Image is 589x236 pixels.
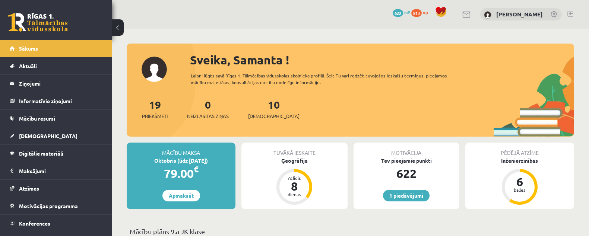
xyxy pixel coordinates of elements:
[127,165,235,182] div: 79.00
[19,185,39,192] span: Atzīmes
[283,180,305,192] div: 8
[10,92,102,109] a: Informatīvie ziņojumi
[10,75,102,92] a: Ziņojumi
[127,143,235,157] div: Mācību maksa
[393,9,410,15] a: 622 mP
[241,157,347,165] div: Ģeogrāfija
[10,215,102,232] a: Konferences
[194,164,199,175] span: €
[241,157,347,206] a: Ģeogrāfija Atlicis 8 dienas
[191,72,459,86] div: Laipni lūgts savā Rīgas 1. Tālmācības vidusskolas skolnieka profilā. Šeit Tu vari redzēt tuvojošo...
[19,92,102,109] legend: Informatīvie ziņojumi
[190,51,574,69] div: Sveika, Samanta !
[465,143,574,157] div: Pēdējā atzīme
[187,98,229,120] a: 0Neizlasītās ziņas
[248,98,300,120] a: 10[DEMOGRAPHIC_DATA]
[162,190,200,201] a: Apmaksāt
[496,10,543,18] a: [PERSON_NAME]
[465,157,574,206] a: Inženierzinības 6 balles
[509,176,531,188] div: 6
[127,157,235,165] div: Oktobris (līdz [DATE])
[142,98,168,120] a: 19Priekšmeti
[241,143,347,157] div: Tuvākā ieskaite
[187,112,229,120] span: Neizlasītās ziņas
[10,40,102,57] a: Sākums
[142,112,168,120] span: Priekšmeti
[19,133,77,139] span: [DEMOGRAPHIC_DATA]
[10,180,102,197] a: Atzīmes
[423,9,428,15] span: xp
[19,150,63,157] span: Digitālie materiāli
[10,57,102,74] a: Aktuāli
[404,9,410,15] span: mP
[484,11,491,19] img: Samanta Borovska
[10,197,102,214] a: Motivācijas programma
[465,157,574,165] div: Inženierzinības
[354,165,459,182] div: 622
[10,162,102,179] a: Maksājumi
[19,63,37,69] span: Aktuāli
[19,45,38,52] span: Sākums
[283,176,305,180] div: Atlicis
[354,157,459,165] div: Tev pieejamie punkti
[411,9,422,17] span: 813
[19,75,102,92] legend: Ziņojumi
[248,112,300,120] span: [DEMOGRAPHIC_DATA]
[8,13,68,32] a: Rīgas 1. Tālmācības vidusskola
[19,220,50,227] span: Konferences
[19,162,102,179] legend: Maksājumi
[19,202,78,209] span: Motivācijas programma
[10,127,102,144] a: [DEMOGRAPHIC_DATA]
[10,110,102,127] a: Mācību resursi
[383,190,430,201] a: 1 piedāvājumi
[393,9,403,17] span: 622
[509,188,531,192] div: balles
[354,143,459,157] div: Motivācija
[10,145,102,162] a: Digitālie materiāli
[411,9,431,15] a: 813 xp
[283,192,305,197] div: dienas
[19,115,55,122] span: Mācību resursi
